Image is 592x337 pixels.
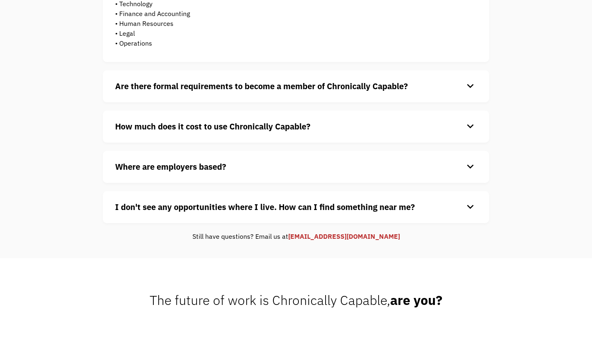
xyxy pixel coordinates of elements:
div: Still have questions? Email us at [103,231,489,241]
div: keyboard_arrow_down [464,80,477,92]
strong: How much does it cost to use Chronically Capable? [115,121,310,132]
div: keyboard_arrow_down [464,201,477,213]
a: [EMAIL_ADDRESS][DOMAIN_NAME] [288,232,400,240]
div: keyboard_arrow_down [464,161,477,173]
span: The future of work is Chronically Capable, [150,291,442,309]
div: keyboard_arrow_down [464,120,477,133]
strong: I don't see any opportunities where I live. How can I find something near me? [115,201,415,212]
strong: Are there formal requirements to become a member of Chronically Capable? [115,81,408,92]
strong: Where are employers based? [115,161,226,172]
strong: are you? [390,291,442,309]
